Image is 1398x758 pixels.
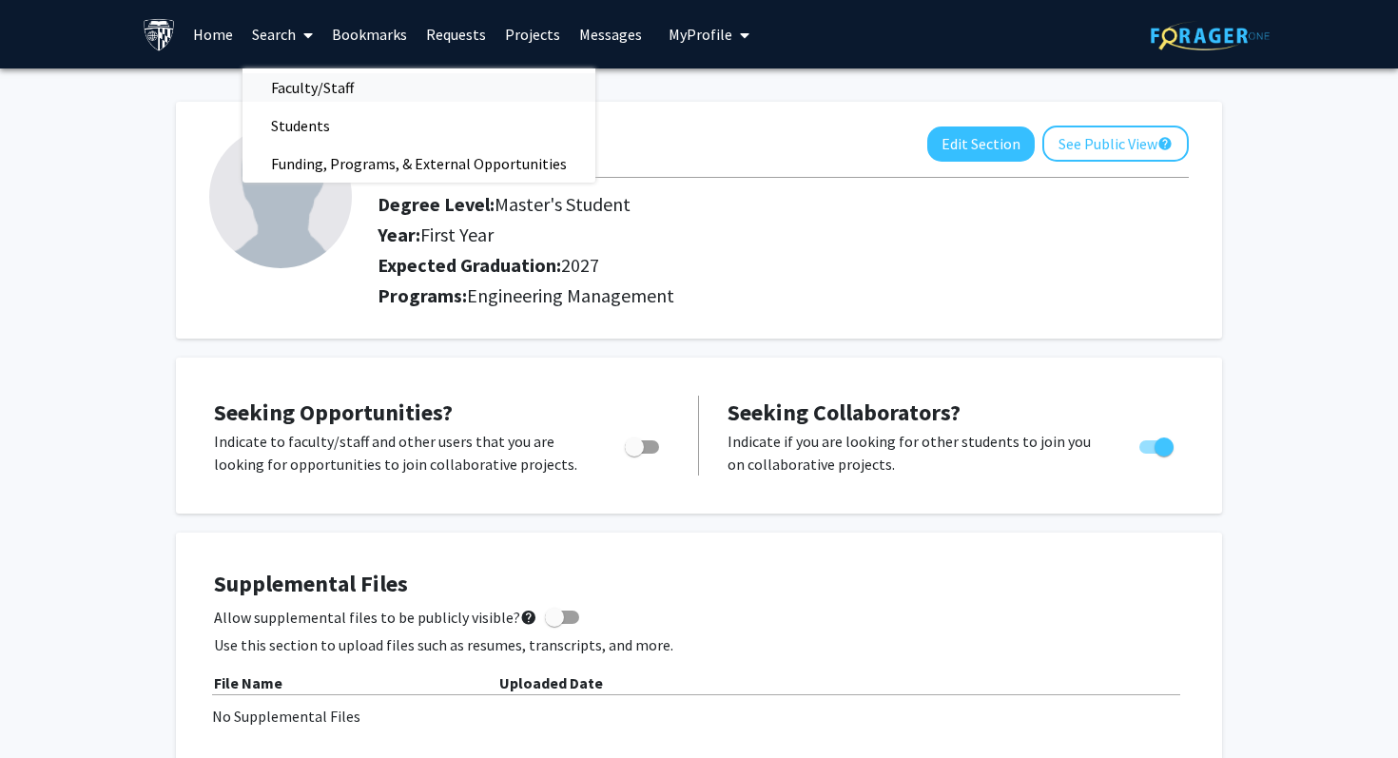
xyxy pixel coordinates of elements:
[499,673,603,692] b: Uploaded Date
[570,1,651,68] a: Messages
[243,68,382,107] span: Faculty/Staff
[243,145,595,183] span: Funding, Programs, & External Opportunities
[495,1,570,68] a: Projects
[184,1,243,68] a: Home
[417,1,495,68] a: Requests
[243,107,359,145] span: Students
[728,430,1103,476] p: Indicate if you are looking for other students to join you on collaborative projects.
[214,673,282,692] b: File Name
[927,126,1035,162] button: Edit Section
[378,284,1189,307] h2: Programs:
[143,18,176,51] img: Johns Hopkins University Logo
[1042,126,1189,162] button: See Public View
[214,430,589,476] p: Indicate to faculty/staff and other users that you are looking for opportunities to join collabor...
[214,398,453,427] span: Seeking Opportunities?
[617,430,670,458] div: Toggle
[728,398,961,427] span: Seeking Collaborators?
[243,73,595,102] a: Faculty/Staff
[209,126,352,268] img: Profile Picture
[212,705,1186,728] div: No Supplemental Files
[1157,132,1173,155] mat-icon: help
[495,192,631,216] span: Master's Student
[1132,430,1184,458] div: Toggle
[14,672,81,744] iframe: Chat
[467,283,674,307] span: Engineering Management
[214,571,1184,598] h4: Supplemental Files
[1151,21,1270,50] img: ForagerOne Logo
[243,111,595,140] a: Students
[561,253,599,277] span: 2027
[378,224,1025,246] h2: Year:
[243,1,322,68] a: Search
[214,633,1184,656] p: Use this section to upload files such as resumes, transcripts, and more.
[420,223,494,246] span: First Year
[214,606,537,629] span: Allow supplemental files to be publicly visible?
[322,1,417,68] a: Bookmarks
[378,193,1025,216] h2: Degree Level:
[520,606,537,629] mat-icon: help
[243,149,595,178] a: Funding, Programs, & External Opportunities
[378,254,1025,277] h2: Expected Graduation:
[669,25,732,44] span: My Profile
